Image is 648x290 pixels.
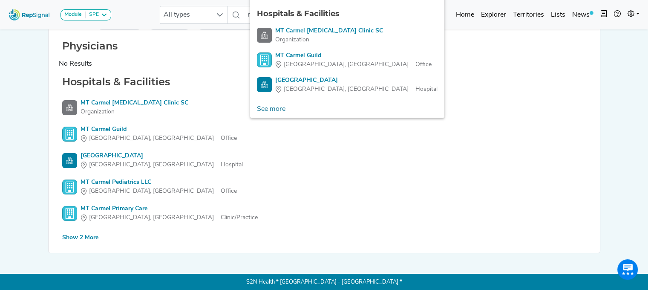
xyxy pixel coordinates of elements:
div: Organization [81,107,188,116]
span: [GEOGRAPHIC_DATA], [GEOGRAPHIC_DATA] [89,134,214,143]
a: [GEOGRAPHIC_DATA][GEOGRAPHIC_DATA], [GEOGRAPHIC_DATA]Hospital [62,151,586,169]
a: Explorer [478,6,510,23]
div: Office [81,187,237,196]
div: [GEOGRAPHIC_DATA] [81,151,243,160]
a: Territories [510,6,547,23]
div: MT Carmel Primary Care [81,204,258,213]
div: MT Carmel Guild [275,51,432,60]
img: Office Search Icon [257,52,272,67]
button: Intel Book [597,6,611,23]
img: Hospital Search Icon [257,77,272,92]
div: [GEOGRAPHIC_DATA] [275,76,438,85]
a: Home [452,6,478,23]
div: Hospitals & Facilities [257,8,438,20]
a: [GEOGRAPHIC_DATA][GEOGRAPHIC_DATA], [GEOGRAPHIC_DATA]Hospital [257,76,438,94]
img: Hospital Search Icon [62,153,77,168]
h2: Hospitals & Facilities [59,76,590,88]
div: Office [275,60,432,69]
input: Search a physician or facility [244,6,407,24]
a: MT Carmel Pediatrics LLC[GEOGRAPHIC_DATA], [GEOGRAPHIC_DATA]Office [62,178,586,196]
a: MT Carmel Guild[GEOGRAPHIC_DATA], [GEOGRAPHIC_DATA]Office [257,51,438,69]
div: MT Carmel [MEDICAL_DATA] Clinic SC [81,99,188,107]
a: MT Carmel [MEDICAL_DATA] Clinic SCOrganization [62,99,586,116]
a: News [569,6,597,23]
a: Lists [547,6,569,23]
div: MT Carmel Guild [81,125,237,134]
a: MT Carmel Primary Care[GEOGRAPHIC_DATA], [GEOGRAPHIC_DATA]Clinic/Practice [62,204,586,222]
div: SPE [86,12,99,18]
div: Office [81,134,237,143]
img: Facility Search Icon [257,28,272,43]
div: Hospital [81,160,243,169]
div: Organization [275,35,383,44]
div: Hospital [275,85,438,94]
span: [GEOGRAPHIC_DATA], [GEOGRAPHIC_DATA] [284,60,409,69]
div: Show 2 More [62,233,98,242]
span: [GEOGRAPHIC_DATA], [GEOGRAPHIC_DATA] [89,160,214,169]
div: Clinic/Practice [81,213,258,222]
div: MT Carmel [MEDICAL_DATA] Clinic SC [275,26,383,35]
span: All types [160,6,211,23]
img: Office Search Icon [62,180,77,194]
span: [GEOGRAPHIC_DATA], [GEOGRAPHIC_DATA] [89,213,214,222]
h2: Physicians [59,40,590,52]
li: Mt Carmel Mercy Hosp & Med Center [250,72,444,97]
strong: Module [64,12,82,17]
button: ModuleSPE [60,9,111,20]
span: [GEOGRAPHIC_DATA], [GEOGRAPHIC_DATA] [89,187,214,196]
img: Office Search Icon [62,206,77,221]
span: [GEOGRAPHIC_DATA], [GEOGRAPHIC_DATA] [284,85,409,94]
a: See more [250,101,292,118]
img: Facility Search Icon [62,100,77,115]
li: MT Carmel Chiropractic Clinic SC [250,23,444,48]
li: MT Carmel Guild [250,48,444,72]
a: MT Carmel Guild[GEOGRAPHIC_DATA], [GEOGRAPHIC_DATA]Office [62,125,586,143]
a: MT Carmel [MEDICAL_DATA] Clinic SCOrganization [257,26,438,44]
div: MT Carmel Pediatrics LLC [81,178,237,187]
div: No Results [59,59,590,69]
img: Office Search Icon [62,127,77,142]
